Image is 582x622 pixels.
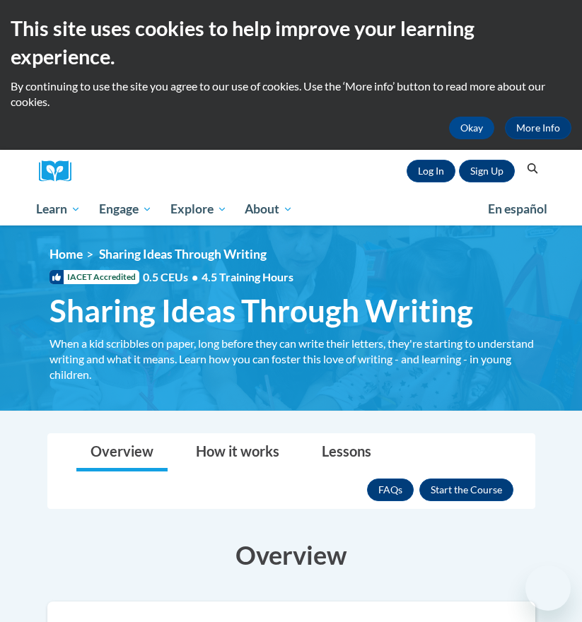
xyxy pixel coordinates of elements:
[170,201,227,218] span: Explore
[245,201,293,218] span: About
[99,247,267,262] span: Sharing Ideas Through Writing
[192,270,198,283] span: •
[235,193,302,225] a: About
[90,193,161,225] a: Engage
[449,117,494,139] button: Okay
[50,292,473,329] span: Sharing Ideas Through Writing
[308,434,385,471] a: Lessons
[202,270,293,283] span: 4.5 Training Hours
[143,269,293,285] span: 0.5 CEUs
[367,479,414,501] a: FAQs
[525,565,571,611] iframe: Button to launch messaging window
[459,160,515,182] a: Register
[26,193,557,225] div: Main menu
[28,193,91,225] a: Learn
[11,14,571,71] h2: This site uses cookies to help improve your learning experience.
[479,194,557,224] a: En español
[419,479,513,501] button: Enroll
[36,201,81,218] span: Learn
[39,160,81,182] img: Logo brand
[50,270,139,284] span: IACET Accredited
[11,78,571,110] p: By continuing to use the site you agree to our use of cookies. Use the ‘More info’ button to read...
[39,160,81,182] a: Cox Campus
[99,201,152,218] span: Engage
[50,247,83,262] a: Home
[407,160,455,182] a: Log In
[522,160,543,177] button: Search
[50,336,537,382] div: When a kid scribbles on paper, long before they can write their letters, they're starting to unde...
[488,201,547,216] span: En español
[182,434,293,471] a: How it works
[47,537,535,573] h3: Overview
[76,434,168,471] a: Overview
[505,117,571,139] a: More Info
[161,193,236,225] a: Explore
